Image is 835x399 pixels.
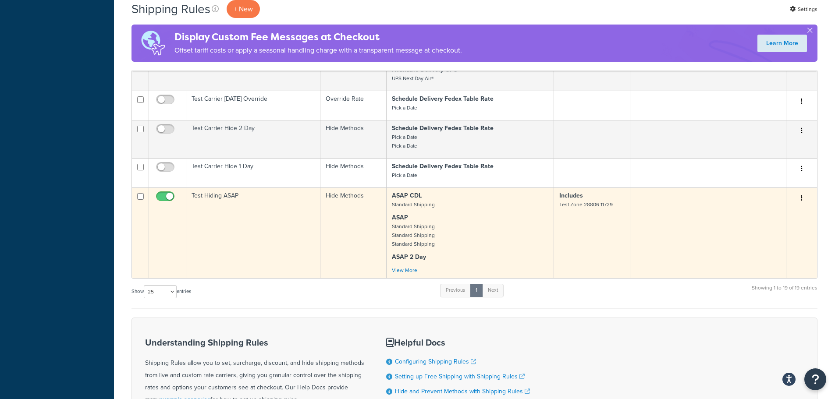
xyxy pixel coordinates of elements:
td: Override Rate [320,91,387,120]
strong: Schedule Delivery Fedex Table Rate [392,162,494,171]
td: Hide Methods [320,120,387,158]
strong: Includes [559,191,583,200]
td: Hide Methods [320,158,387,187]
strong: ASAP [392,213,408,222]
a: Hide and Prevent Methods with Shipping Rules [395,387,530,396]
small: Standard Shipping [392,201,435,208]
td: Hide Methods [320,187,387,278]
small: Standard Shipping Standard Shipping Standard Shipping [392,222,435,248]
td: Test Hiding ASAP [186,187,320,278]
a: Previous [440,284,471,297]
small: UPS Next Day Air® [392,74,434,82]
h4: Display Custom Fee Messages at Checkout [174,30,462,44]
a: 1 [470,284,483,297]
strong: ASAP 2 Day [392,252,426,261]
h3: Helpful Docs [386,338,530,347]
select: Showentries [144,285,177,298]
h1: Shipping Rules [131,0,210,18]
h3: Understanding Shipping Rules [145,338,364,347]
td: Test Carrier Hide 2 Day [186,120,320,158]
a: Setting up Free Shipping with Shipping Rules [395,372,525,381]
strong: Schedule Delivery Fedex Table Rate [392,94,494,103]
small: Test Zone 28806 11729 [559,201,613,208]
strong: Schedule Delivery Fedex Table Rate [392,124,494,133]
td: Test Carrier [DATE] Override [186,91,320,120]
small: Pick a Date [392,171,417,179]
a: Configuring Shipping Rules [395,357,476,366]
a: Learn More [757,35,807,52]
a: Next [482,284,504,297]
button: Open Resource Center [804,368,826,390]
small: Pick a Date [392,104,417,112]
strong: ASAP CDL [392,191,422,200]
small: Pick a Date Pick a Date [392,133,417,150]
label: Show entries [131,285,191,298]
a: Settings [790,3,817,15]
a: View More [392,266,417,274]
td: Test Carrier Hide 1 Day [186,158,320,187]
p: Offset tariff costs or apply a seasonal handling charge with a transparent message at checkout. [174,44,462,56]
img: duties-banner-06bc72dcb5fe05cb3f9472aba00be2ae8eb53ab6f0d8bb03d382ba314ac3c341.png [131,25,174,62]
div: Showing 1 to 19 of 19 entries [752,283,817,302]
